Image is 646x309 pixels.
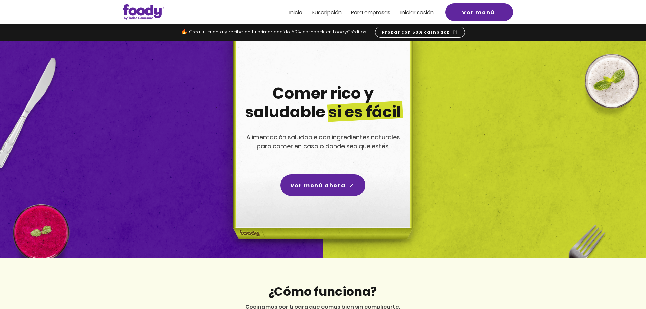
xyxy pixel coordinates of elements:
[351,9,390,15] a: Para empresas
[400,8,434,16] span: Iniciar sesión
[400,9,434,15] a: Iniciar sesión
[289,9,302,15] a: Inicio
[280,174,365,196] a: Ver menú ahora
[246,133,400,150] span: Alimentación saludable con ingredientes naturales para comer en casa o donde sea que estés.
[462,8,495,17] span: Ver menú
[357,8,390,16] span: ra empresas
[375,27,465,38] a: Probar con 50% cashback
[289,8,302,16] span: Inicio
[214,41,430,258] img: headline-center-compress.png
[245,82,401,123] span: Comer rico y saludable si es fácil
[290,181,346,190] span: Ver menú ahora
[382,29,450,35] span: Probar con 50% cashback
[351,8,357,16] span: Pa
[123,4,164,20] img: Logo_Foody V2.0.0 (3).png
[312,8,342,16] span: Suscripción
[445,3,513,21] a: Ver menú
[181,30,366,35] span: 🔥 Crea tu cuenta y recibe en tu primer pedido 50% cashback en FoodyCréditos
[312,9,342,15] a: Suscripción
[268,283,377,300] span: ¿Cómo funciona?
